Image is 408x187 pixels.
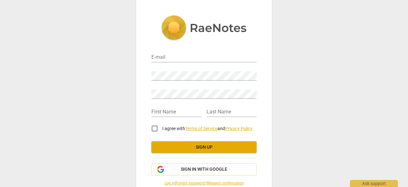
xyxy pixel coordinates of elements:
button: Sign up [151,141,257,153]
button: Sign in with Google [151,163,257,175]
a: Privacy Policy [225,126,252,131]
a: Resend confirmation [208,181,244,185]
a: Terms of Service [185,126,217,131]
span: | | [151,181,257,186]
span: Sign up [157,144,251,151]
span: I agree with and [162,126,252,131]
img: 5ac2273c67554f335776073100b6d88f.svg [161,15,247,42]
div: Ask support [350,180,398,187]
a: Forgot password? [176,181,207,185]
a: Log in [164,181,175,185]
span: Sign in with Google [181,166,227,173]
